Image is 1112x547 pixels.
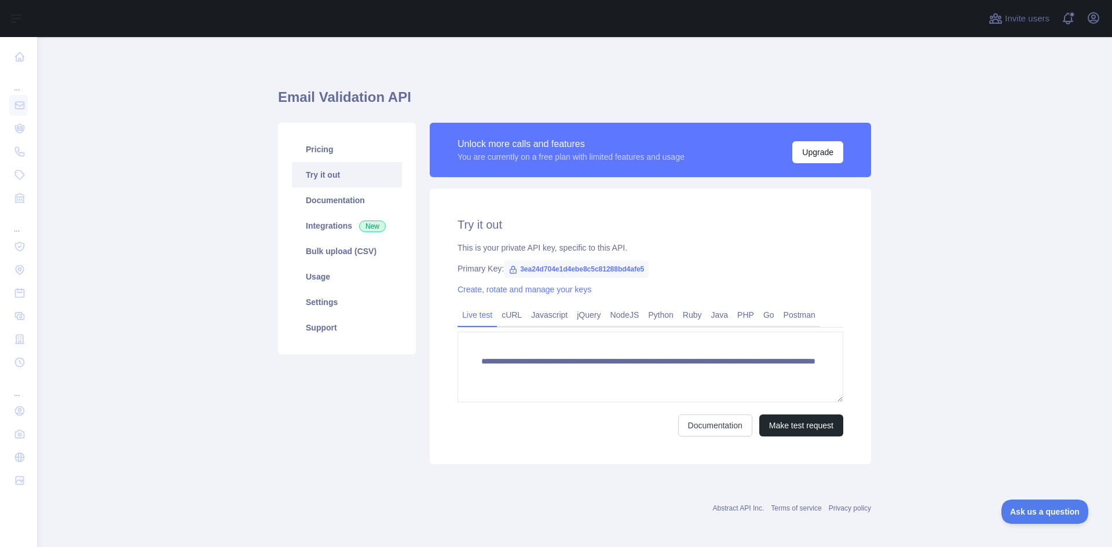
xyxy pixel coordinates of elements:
a: Support [292,315,402,340]
button: Upgrade [792,141,843,163]
div: This is your private API key, specific to this API. [458,242,843,254]
a: PHP [733,306,759,324]
div: ... [9,375,28,398]
a: Terms of service [771,504,821,512]
a: Ruby [678,306,707,324]
a: Go [759,306,779,324]
a: Python [643,306,678,324]
button: Invite users [986,9,1052,28]
a: jQuery [572,306,605,324]
a: Usage [292,264,402,289]
iframe: Toggle Customer Support [1001,500,1089,524]
span: New [359,221,386,232]
h1: Email Validation API [278,88,871,116]
a: Abstract API Inc. [713,504,765,512]
span: Invite users [1005,12,1049,25]
h2: Try it out [458,216,843,233]
a: Java [707,306,733,324]
span: 3ea24d704e1d4ebe8c5c81288bd4afe5 [504,260,649,278]
div: Primary Key: [458,263,843,274]
div: You are currently on a free plan with limited features and usage [458,151,685,163]
div: Unlock more calls and features [458,137,685,151]
a: Settings [292,289,402,315]
a: Integrations New [292,213,402,238]
a: Create, rotate and manage your keys [458,285,591,294]
a: Privacy policy [829,504,871,512]
a: Live test [458,306,497,324]
div: ... [9,211,28,234]
a: Documentation [678,414,752,436]
a: cURL [497,306,526,324]
a: NodeJS [605,306,643,324]
a: Documentation [292,188,402,213]
a: Javascript [526,306,572,324]
a: Postman [779,306,820,324]
a: Bulk upload (CSV) [292,238,402,264]
div: ... [9,69,28,93]
button: Make test request [759,414,843,436]
a: Pricing [292,137,402,162]
a: Try it out [292,162,402,188]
